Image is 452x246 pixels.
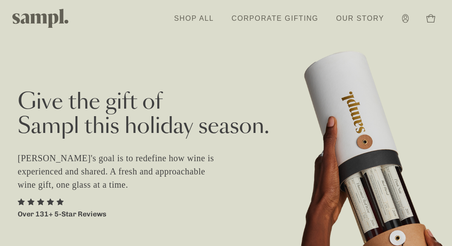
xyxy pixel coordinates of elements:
a: Corporate Gifting [227,9,323,28]
a: Shop All [170,9,218,28]
p: Over 131+ 5-Star Reviews [18,209,106,220]
img: Sampl logo [12,9,69,28]
a: Our Story [332,9,389,28]
h2: Give the gift of Sampl this holiday season. [18,91,434,139]
p: [PERSON_NAME]'s goal is to redefine how wine is experienced and shared. A fresh and approachable ... [18,151,225,191]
